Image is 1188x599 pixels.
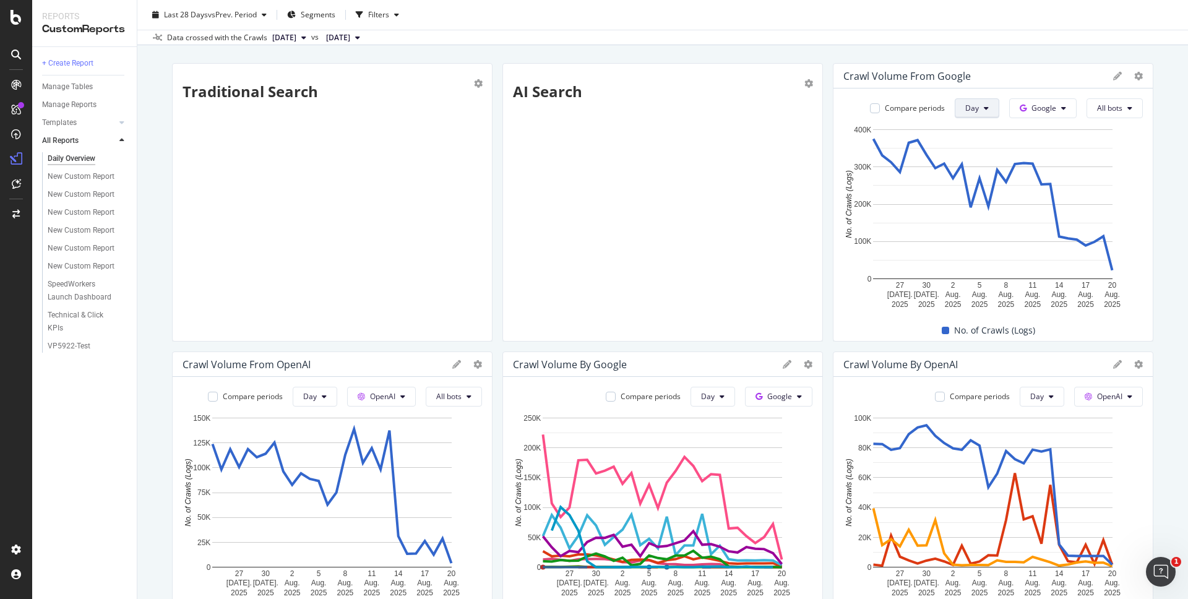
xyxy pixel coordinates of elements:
text: 2025 [257,588,274,597]
text: 17 [421,569,429,578]
button: Google [1009,98,1077,118]
a: New Custom Report [48,260,128,273]
text: Aug. [1051,290,1067,299]
a: Manage Reports [42,98,128,111]
a: Technical & Click KPIs [48,309,128,335]
div: Technical & Click KPIs [48,309,116,335]
text: 5 [317,569,321,578]
div: Compare periods [950,391,1010,402]
text: 2025 [1024,588,1041,597]
a: Templates [42,116,116,129]
text: 2 [621,569,625,578]
text: Aug. [945,579,961,587]
text: 100K [523,503,541,512]
text: No. of Crawls (Logs) [845,459,853,526]
text: 2025 [1104,300,1121,309]
button: Day [955,98,999,118]
a: + Create Report [42,57,128,70]
span: 2025 Aug. 17th [272,32,296,43]
span: Google [767,391,792,402]
span: Day [1030,391,1044,402]
text: Aug. [721,579,736,587]
text: 2 [951,569,955,578]
div: Traditional Search [172,63,493,342]
text: 2025 [588,588,605,597]
text: 17 [1082,281,1090,290]
text: [DATE]. [914,290,939,299]
button: OpenAI [347,387,416,407]
text: 2025 [998,588,1015,597]
text: 0 [207,563,211,572]
div: gear [474,79,483,88]
text: 2 [290,569,295,578]
text: 8 [674,569,678,578]
text: 27 [896,281,905,290]
text: 2025 [390,588,407,597]
text: 2025 [443,588,460,597]
text: 20K [858,533,871,542]
text: 2025 [1024,300,1041,309]
text: No. of Crawls (Logs) [514,459,523,526]
text: 100K [854,414,871,423]
text: Aug. [694,579,710,587]
text: 2025 [892,588,908,597]
text: 20 [778,569,786,578]
a: Daily Overview [48,152,128,165]
text: 2025 [337,588,354,597]
svg: A chart. [183,412,482,598]
text: 2025 [561,588,578,597]
text: 2025 [945,300,962,309]
text: 2025 [231,588,247,597]
text: 2 [951,281,955,290]
span: OpenAI [370,391,395,402]
div: New Custom Report [48,188,114,201]
div: All Reports [42,134,79,147]
text: 11 [698,569,707,578]
text: 30 [923,569,931,578]
text: 8 [343,569,348,578]
text: 25K [197,538,210,547]
text: 11 [1028,569,1037,578]
button: Last 28 DaysvsPrev. Period [147,5,272,25]
text: Aug. [1078,579,1093,587]
text: 8 [1004,569,1009,578]
text: Aug. [1051,579,1067,587]
svg: A chart. [843,123,1143,310]
span: Day [303,391,317,402]
text: 150K [523,473,541,482]
text: [DATE]. [914,579,939,587]
text: 2025 [311,588,327,597]
div: Filters [368,9,389,20]
text: Aug. [615,579,631,587]
text: 2025 [747,588,764,597]
text: 2025 [720,588,737,597]
button: Day [1020,387,1064,407]
text: 2025 [998,300,1015,309]
text: 11 [368,569,376,578]
text: Aug. [364,579,379,587]
div: Reports [42,10,127,22]
text: 100K [854,237,871,246]
text: 11 [1028,281,1037,290]
text: 27 [566,569,574,578]
div: AI Search [502,63,823,342]
text: 14 [1055,569,1064,578]
svg: A chart. [843,412,1143,598]
text: [DATE]. [253,579,278,587]
text: 30 [592,569,601,578]
text: Aug. [774,579,790,587]
text: 5 [978,569,982,578]
div: Compare periods [885,103,945,113]
span: Google [1031,103,1056,113]
text: 0 [867,563,872,572]
text: 20 [1108,569,1117,578]
span: Day [965,103,979,113]
button: All bots [426,387,482,407]
text: Aug. [972,579,988,587]
div: + Create Report [42,57,93,70]
text: 2025 [614,588,631,597]
text: 17 [1082,569,1090,578]
text: 300K [854,163,871,171]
